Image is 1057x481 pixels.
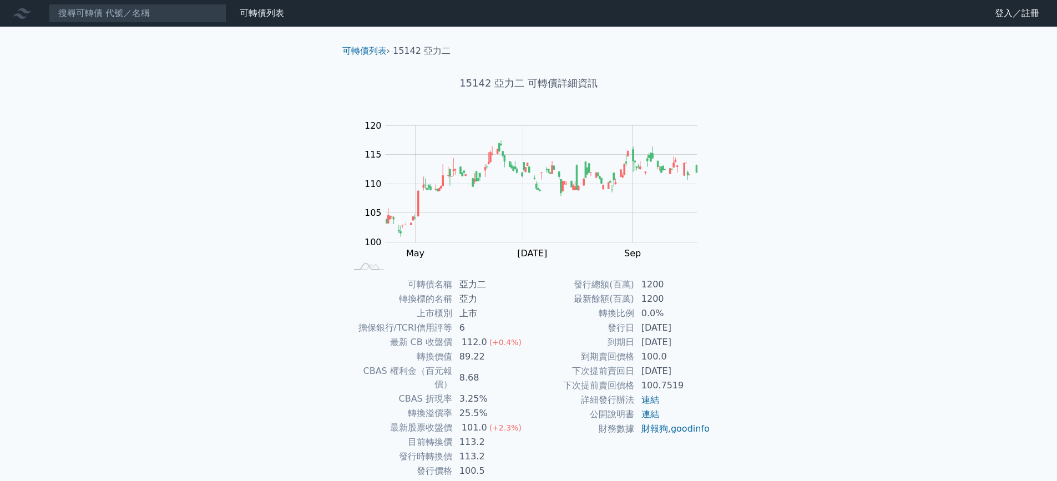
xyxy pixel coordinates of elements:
[453,464,529,478] td: 100.5
[453,350,529,364] td: 89.22
[347,306,453,321] td: 上市櫃別
[529,378,635,393] td: 下次提前賣回價格
[347,321,453,335] td: 擔保銀行/TCRI信用評等
[347,392,453,406] td: CBAS 折現率
[453,392,529,406] td: 3.25%
[453,292,529,306] td: 亞力
[453,306,529,321] td: 上市
[453,449,529,464] td: 113.2
[49,4,226,23] input: 搜尋可轉債 代號／名稱
[529,277,635,292] td: 發行總額(百萬)
[393,44,451,58] li: 15142 亞力二
[635,335,711,350] td: [DATE]
[365,207,382,218] tspan: 105
[359,120,714,259] g: Chart
[671,423,710,434] a: goodinfo
[453,321,529,335] td: 6
[641,409,659,419] a: 連結
[635,277,711,292] td: 1200
[529,335,635,350] td: 到期日
[459,336,489,349] div: 112.0
[489,423,522,432] span: (+2.3%)
[365,179,382,189] tspan: 110
[529,306,635,321] td: 轉換比例
[347,421,453,435] td: 最新股票收盤價
[529,364,635,378] td: 下次提前賣回日
[624,248,641,259] tspan: Sep
[635,350,711,364] td: 100.0
[529,321,635,335] td: 發行日
[641,423,668,434] a: 財報狗
[347,292,453,306] td: 轉換標的名稱
[529,407,635,422] td: 公開說明書
[453,435,529,449] td: 113.2
[635,378,711,393] td: 100.7519
[529,350,635,364] td: 到期賣回價格
[347,435,453,449] td: 目前轉換價
[635,306,711,321] td: 0.0%
[365,237,382,247] tspan: 100
[365,120,382,131] tspan: 120
[986,4,1048,22] a: 登入／註冊
[635,422,711,436] td: ,
[347,335,453,350] td: 最新 CB 收盤價
[347,464,453,478] td: 發行價格
[459,421,489,434] div: 101.0
[240,8,284,18] a: 可轉債列表
[529,292,635,306] td: 最新餘額(百萬)
[453,406,529,421] td: 25.5%
[635,292,711,306] td: 1200
[347,277,453,292] td: 可轉債名稱
[347,449,453,464] td: 發行時轉換價
[453,364,529,392] td: 8.68
[342,44,390,58] li: ›
[453,277,529,292] td: 亞力二
[347,406,453,421] td: 轉換溢價率
[333,75,724,91] h1: 15142 亞力二 可轉債詳細資訊
[635,364,711,378] td: [DATE]
[342,45,387,56] a: 可轉債列表
[347,364,453,392] td: CBAS 權利金（百元報價）
[641,394,659,405] a: 連結
[529,393,635,407] td: 詳細發行辦法
[365,149,382,160] tspan: 115
[347,350,453,364] td: 轉換價值
[529,422,635,436] td: 財務數據
[406,248,424,259] tspan: May
[517,248,547,259] tspan: [DATE]
[489,338,522,347] span: (+0.4%)
[635,321,711,335] td: [DATE]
